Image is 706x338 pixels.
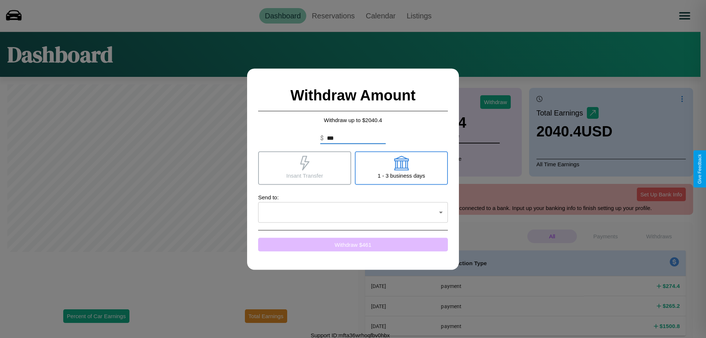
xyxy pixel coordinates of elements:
p: Insant Transfer [286,170,323,180]
div: Give Feedback [697,154,702,184]
h2: Withdraw Amount [258,79,448,111]
p: Withdraw up to $ 2040.4 [258,115,448,125]
p: Send to: [258,192,448,202]
button: Withdraw $461 [258,238,448,251]
p: 1 - 3 business days [378,170,425,180]
p: $ [320,134,324,142]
